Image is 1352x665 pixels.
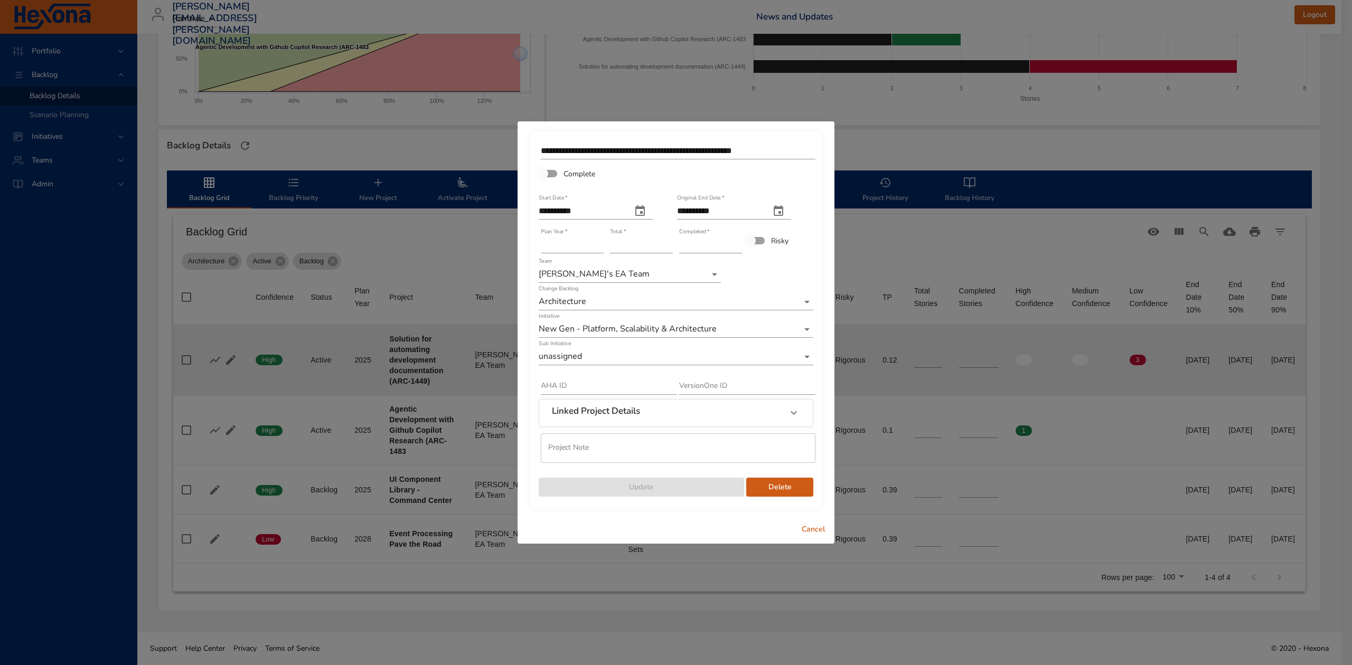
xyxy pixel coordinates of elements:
div: Architecture [539,293,813,310]
label: Sub Initiative [539,341,571,347]
h6: Linked Project Details [552,406,640,416]
button: original end date [766,198,791,224]
div: [PERSON_NAME]'s EA Team [539,266,721,283]
label: Plan Year [541,229,567,235]
label: Change Backlog [539,286,578,292]
span: Cancel [801,523,826,536]
label: Initiative [539,313,559,319]
label: Team [539,259,552,264]
button: start date [627,198,653,224]
span: Delete [755,481,805,494]
div: unassigned [539,348,813,365]
span: Complete [564,168,595,179]
button: Delete [746,478,813,497]
div: Linked Project Details [539,400,813,426]
div: New Gen - Platform, Scalability & Architecture [539,321,813,338]
label: Completed [679,229,710,235]
label: Total [610,229,626,235]
button: Cancel [796,520,830,539]
span: Risky [771,235,788,246]
label: Original End Date [677,195,724,201]
label: Start Date [539,195,568,201]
